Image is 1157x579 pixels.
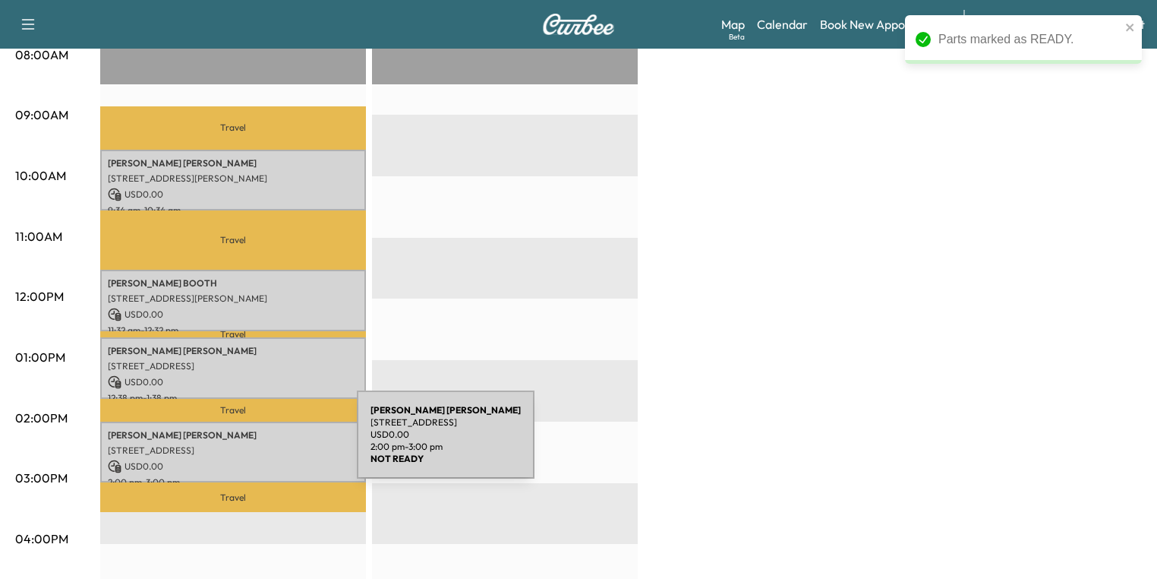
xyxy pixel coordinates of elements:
[108,375,358,389] p: USD 0.00
[820,15,948,33] a: Book New Appointment
[108,360,358,372] p: [STREET_ADDRESS]
[15,348,65,366] p: 01:00PM
[15,227,62,245] p: 11:00AM
[108,445,358,457] p: [STREET_ADDRESS]
[100,106,366,150] p: Travel
[15,287,64,305] p: 12:00PM
[100,482,366,512] p: Travel
[15,46,68,64] p: 08:00AM
[108,460,358,473] p: USD 0.00
[108,429,358,441] p: [PERSON_NAME] [PERSON_NAME]
[108,324,358,337] p: 11:32 am - 12:32 pm
[15,530,68,548] p: 04:00PM
[757,15,808,33] a: Calendar
[108,345,358,357] p: [PERSON_NAME] [PERSON_NAME]
[108,157,358,169] p: [PERSON_NAME] [PERSON_NAME]
[108,172,358,185] p: [STREET_ADDRESS][PERSON_NAME]
[721,15,745,33] a: MapBeta
[108,308,358,321] p: USD 0.00
[108,277,358,289] p: [PERSON_NAME] BOOTH
[108,188,358,201] p: USD 0.00
[100,210,366,270] p: Travel
[15,469,68,487] p: 03:00PM
[542,14,615,35] img: Curbee Logo
[108,204,358,217] p: 9:34 am - 10:34 am
[108,476,358,489] p: 2:00 pm - 3:00 pm
[108,293,358,305] p: [STREET_ADDRESS][PERSON_NAME]
[100,399,366,422] p: Travel
[729,31,745,43] div: Beta
[938,30,1121,49] div: Parts marked as READY.
[100,331,366,337] p: Travel
[15,409,68,427] p: 02:00PM
[108,392,358,404] p: 12:38 pm - 1:38 pm
[15,166,66,185] p: 10:00AM
[1125,21,1136,33] button: close
[15,106,68,124] p: 09:00AM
